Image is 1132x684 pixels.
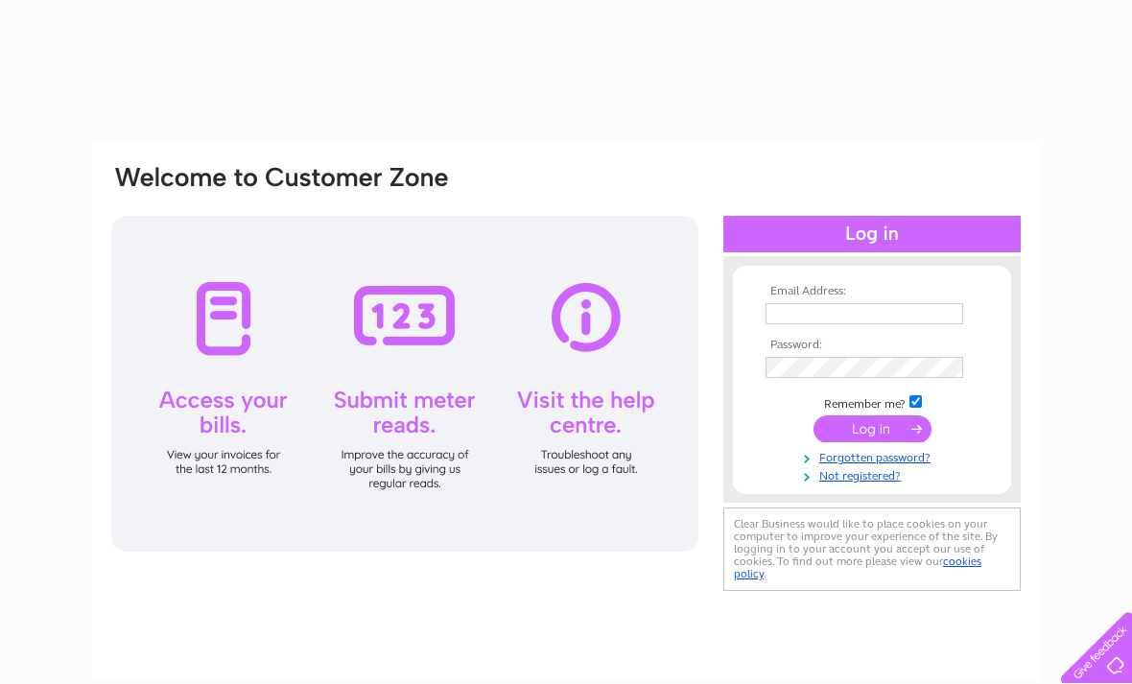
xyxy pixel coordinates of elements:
input: Submit [814,415,932,442]
a: cookies policy [734,554,981,580]
th: Password: [761,339,983,352]
a: Not registered? [766,465,983,484]
div: Clear Business would like to place cookies on your computer to improve your experience of the sit... [723,507,1021,591]
td: Remember me? [761,392,983,412]
th: Email Address: [761,285,983,298]
a: Forgotten password? [766,447,983,465]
